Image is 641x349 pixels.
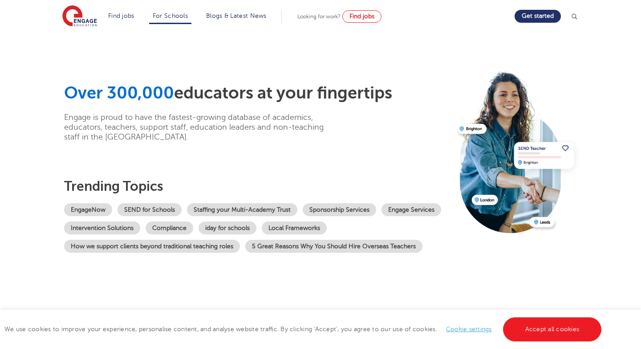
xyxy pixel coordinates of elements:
[64,83,450,103] h1: educators at your fingertips
[153,12,188,19] a: For Schools
[118,203,182,216] a: SEND for Schools
[381,203,441,216] a: Engage Services
[64,178,450,194] h3: Trending topics
[64,240,240,253] a: How we support clients beyond traditional teaching roles
[245,240,422,253] a: 5 Great Reasons Why You Should Hire Overseas Teachers
[303,203,376,216] a: Sponsorship Services
[62,5,97,28] img: Engage Education
[446,326,492,333] a: Cookie settings
[349,13,374,20] span: Find jobs
[64,112,338,142] p: Engage is proud to have the fastest-growing database of academics, educators, teachers, support s...
[262,222,327,234] a: Local Frameworks
[4,326,604,333] span: We use cookies to improve your experience, personalise content, and analyse website traffic. By c...
[342,10,381,23] a: Find jobs
[108,12,134,19] a: Find jobs
[146,222,193,234] a: Compliance
[64,83,174,103] span: Over 300,000
[187,203,297,216] a: Staffing your Multi-Academy Trust
[206,12,267,19] a: Blogs & Latest News
[503,317,602,341] a: Accept all cookies
[199,222,256,234] a: iday for schools
[64,222,140,234] a: Intervention Solutions
[297,13,341,20] span: Looking for work?
[64,203,112,216] a: EngageNow
[515,10,561,23] a: Get started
